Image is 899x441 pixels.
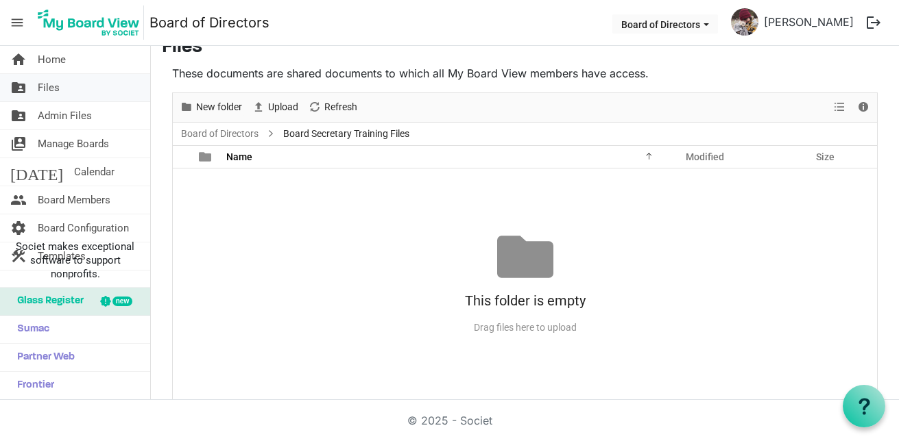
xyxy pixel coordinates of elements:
button: View dropdownbutton [831,99,848,116]
img: My Board View Logo [34,5,144,40]
button: Details [854,99,873,116]
h3: Files [162,36,888,60]
button: New folder [178,99,245,116]
div: Upload [247,93,303,122]
a: [PERSON_NAME] [758,8,859,36]
div: new [112,297,132,306]
span: Partner Web [10,344,75,371]
a: © 2025 - Societ [407,414,492,427]
span: Files [38,74,60,101]
span: Size [816,151,835,162]
span: Upload [267,99,300,116]
span: Manage Boards [38,130,109,157]
span: Name [226,151,252,162]
span: Board Members [38,186,110,214]
span: Societ makes exceptional software to support nonprofits. [6,240,144,281]
span: Board Secretary Training Files [280,125,412,142]
span: Frontier [10,372,54,399]
a: My Board View Logo [34,5,149,40]
span: folder_shared [10,102,27,129]
span: folder_shared [10,74,27,101]
div: New folder [175,93,247,122]
span: Home [38,46,66,73]
span: Glass Register [10,288,84,315]
div: Refresh [303,93,362,122]
span: people [10,186,27,214]
span: Modified [686,151,724,162]
span: Refresh [323,99,359,116]
p: These documents are shared documents to which all My Board View members have access. [172,65,878,81]
img: a6ah0srXjuZ-12Q8q2R8a_YFlpLfa_R6DrblpP7LWhseZaehaIZtCsKbqyqjCVmcIyzz-CnSwFS6VEpFR7BkWg_thumb.png [731,8,758,36]
button: Upload [250,99,301,116]
span: Board Configuration [38,214,129,242]
div: Drag files here to upload [173,316,877,339]
button: Refresh [306,99,360,116]
span: Calendar [74,158,115,186]
span: settings [10,214,27,242]
a: Board of Directors [149,9,269,36]
span: New folder [195,99,243,116]
span: home [10,46,27,73]
div: Details [852,93,875,122]
span: menu [4,10,30,36]
button: Board of Directors dropdownbutton [612,14,718,34]
div: View [828,93,852,122]
span: Sumac [10,316,49,343]
span: Admin Files [38,102,92,129]
button: logout [859,8,888,37]
span: [DATE] [10,158,63,186]
div: This folder is empty [173,285,877,316]
a: Board of Directors [178,125,261,142]
span: switch_account [10,130,27,157]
